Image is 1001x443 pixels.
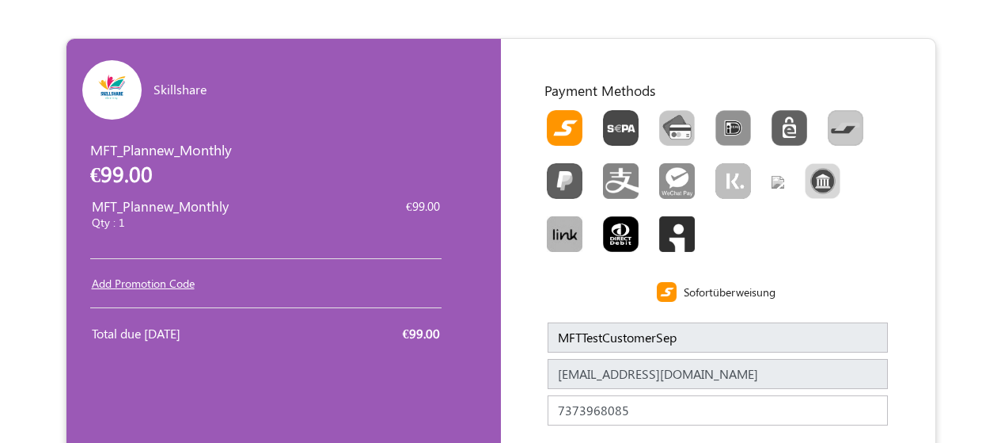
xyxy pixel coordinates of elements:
[547,163,582,199] img: S_PT_paypal.png
[548,395,888,426] input: Phone
[715,110,751,146] img: Ideal.png
[92,197,290,236] div: MFT_Plannew_Monthly
[537,105,904,264] div: Toolbar with button groups
[154,82,357,97] h6: Skillshare
[659,110,695,146] img: CardCollection.png
[92,216,290,230] h2: Qty : 1
[715,163,751,199] img: S_PT_klarna.png
[92,276,195,291] a: Add Promotion Code
[548,323,888,353] input: Name
[603,216,639,252] img: GOCARDLESS.png
[544,82,904,98] h5: Payment Methods
[772,110,807,146] img: EPS.png
[403,325,440,342] span: €99.00
[603,163,639,199] img: S_PT_alipay.png
[603,110,639,146] img: Sepa.png
[406,198,440,214] span: €99.00
[657,282,677,302] img: Sofortuberweisung.png
[828,110,863,146] img: Bancontact.png
[772,176,784,189] img: S_PT_bank_transfer.png
[90,161,288,186] h2: €99.00
[547,216,582,252] img: Link.png
[548,359,888,389] input: E-mail
[659,163,695,199] img: S_PT_wechat_pay.png
[92,324,255,343] div: Total due [DATE]
[805,163,840,199] img: BankTransfer.png
[684,284,775,300] label: Sofortüberweisung
[659,216,695,252] img: GC_InstantBankPay.png
[547,110,582,146] img: Sofortuberweisung.png
[90,139,288,193] div: MFT_Plannew_Monthly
